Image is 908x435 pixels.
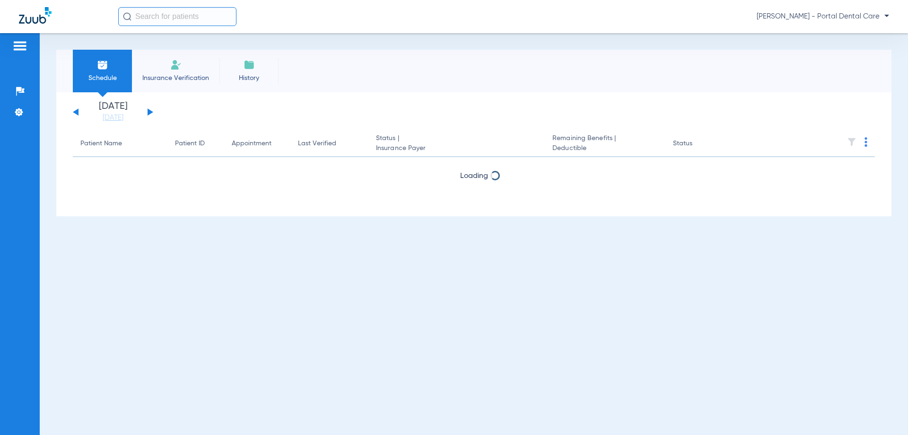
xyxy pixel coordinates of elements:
[97,59,108,71] img: Schedule
[175,139,217,149] div: Patient ID
[847,137,856,147] img: filter.svg
[118,7,236,26] input: Search for patients
[175,139,205,149] div: Patient ID
[244,59,255,71] img: History
[368,131,545,157] th: Status |
[170,59,182,71] img: Manual Insurance Verification
[460,172,488,180] span: Loading
[232,139,271,149] div: Appointment
[139,73,212,83] span: Insurance Verification
[80,73,125,83] span: Schedule
[545,131,665,157] th: Remaining Benefits |
[298,139,336,149] div: Last Verified
[12,40,27,52] img: hamburger-icon
[123,12,131,21] img: Search Icon
[85,113,141,123] a: [DATE]
[80,139,160,149] div: Patient Name
[757,12,889,21] span: [PERSON_NAME] - Portal Dental Care
[376,143,537,153] span: Insurance Payer
[85,102,141,123] li: [DATE]
[227,73,271,83] span: History
[232,139,283,149] div: Appointment
[552,143,657,153] span: Deductible
[864,137,867,147] img: group-dot-blue.svg
[665,131,729,157] th: Status
[298,139,361,149] div: Last Verified
[19,7,52,24] img: Zuub Logo
[80,139,122,149] div: Patient Name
